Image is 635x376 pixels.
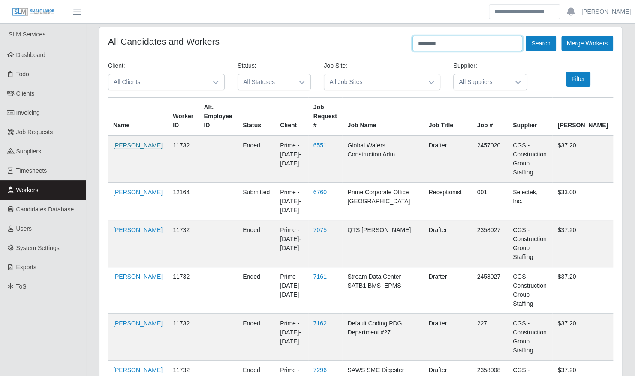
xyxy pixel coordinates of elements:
[168,98,199,136] th: Worker ID
[424,220,472,267] td: Drafter
[526,36,556,51] button: Search
[313,367,327,373] a: 7296
[113,226,163,233] a: [PERSON_NAME]
[472,314,508,361] td: 227
[108,98,168,136] th: Name
[472,135,508,183] td: 2457020
[342,183,423,220] td: Prime Corporate Office [GEOGRAPHIC_DATA]
[238,61,256,70] label: Status:
[424,98,472,136] th: Job Title
[275,135,308,183] td: Prime - [DATE]-[DATE]
[453,61,477,70] label: Supplier:
[16,264,36,271] span: Exports
[238,74,293,90] span: All Statuses
[275,267,308,314] td: Prime - [DATE]-[DATE]
[113,142,163,149] a: [PERSON_NAME]
[108,74,207,90] span: All Clients
[508,267,553,314] td: CGS - Construction Group Staffing
[508,314,553,361] td: CGS - Construction Group Staffing
[16,90,35,97] span: Clients
[324,61,347,70] label: Job Site:
[342,98,423,136] th: Job Name
[238,314,275,361] td: ended
[16,71,29,78] span: Todo
[472,267,508,314] td: 2458027
[342,220,423,267] td: QTS [PERSON_NAME]
[424,267,472,314] td: Drafter
[275,314,308,361] td: Prime - [DATE]-[DATE]
[313,189,327,196] a: 6760
[424,183,472,220] td: Receptionist
[275,98,308,136] th: Client
[324,74,423,90] span: All Job Sites
[16,51,46,58] span: Dashboard
[313,142,327,149] a: 6551
[489,4,560,19] input: Search
[113,273,163,280] a: [PERSON_NAME]
[454,74,509,90] span: All Suppliers
[552,135,613,183] td: $37.20
[168,267,199,314] td: 11732
[16,148,41,155] span: Suppliers
[313,320,327,327] a: 7162
[581,7,631,16] a: [PERSON_NAME]
[238,183,275,220] td: submitted
[424,314,472,361] td: Drafter
[16,129,53,135] span: Job Requests
[12,7,55,17] img: SLM Logo
[113,320,163,327] a: [PERSON_NAME]
[168,183,199,220] td: 12164
[16,206,74,213] span: Candidates Database
[552,183,613,220] td: $33.00
[16,167,47,174] span: Timesheets
[508,220,553,267] td: CGS - Construction Group Staffing
[508,98,553,136] th: Supplier
[16,109,40,116] span: Invoicing
[552,267,613,314] td: $37.20
[238,267,275,314] td: ended
[238,220,275,267] td: ended
[552,220,613,267] td: $37.20
[168,314,199,361] td: 11732
[199,98,238,136] th: Alt. Employee ID
[342,135,423,183] td: Global Wafers Construction Adm
[16,186,39,193] span: Workers
[16,244,60,251] span: System Settings
[113,189,163,196] a: [PERSON_NAME]
[566,72,590,87] button: Filter
[508,135,553,183] td: CGS - Construction Group Staffing
[342,267,423,314] td: Stream Data Center SATB1 BMS_EPMS
[472,98,508,136] th: Job #
[168,135,199,183] td: 11732
[108,61,125,70] label: Client:
[16,283,27,290] span: ToS
[313,273,327,280] a: 7161
[168,220,199,267] td: 11732
[424,135,472,183] td: Drafter
[238,135,275,183] td: ended
[108,36,220,47] h4: All Candidates and Workers
[472,220,508,267] td: 2358027
[16,225,32,232] span: Users
[275,220,308,267] td: Prime - [DATE]-[DATE]
[508,183,553,220] td: Selectek, Inc.
[552,314,613,361] td: $37.20
[552,98,613,136] th: [PERSON_NAME]
[238,98,275,136] th: Status
[342,314,423,361] td: Default Coding PDG Department #27
[308,98,343,136] th: Job Request #
[472,183,508,220] td: 001
[561,36,613,51] button: Merge Workers
[275,183,308,220] td: Prime - [DATE]-[DATE]
[313,226,327,233] a: 7075
[9,31,45,38] span: SLM Services
[113,367,163,373] a: [PERSON_NAME]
